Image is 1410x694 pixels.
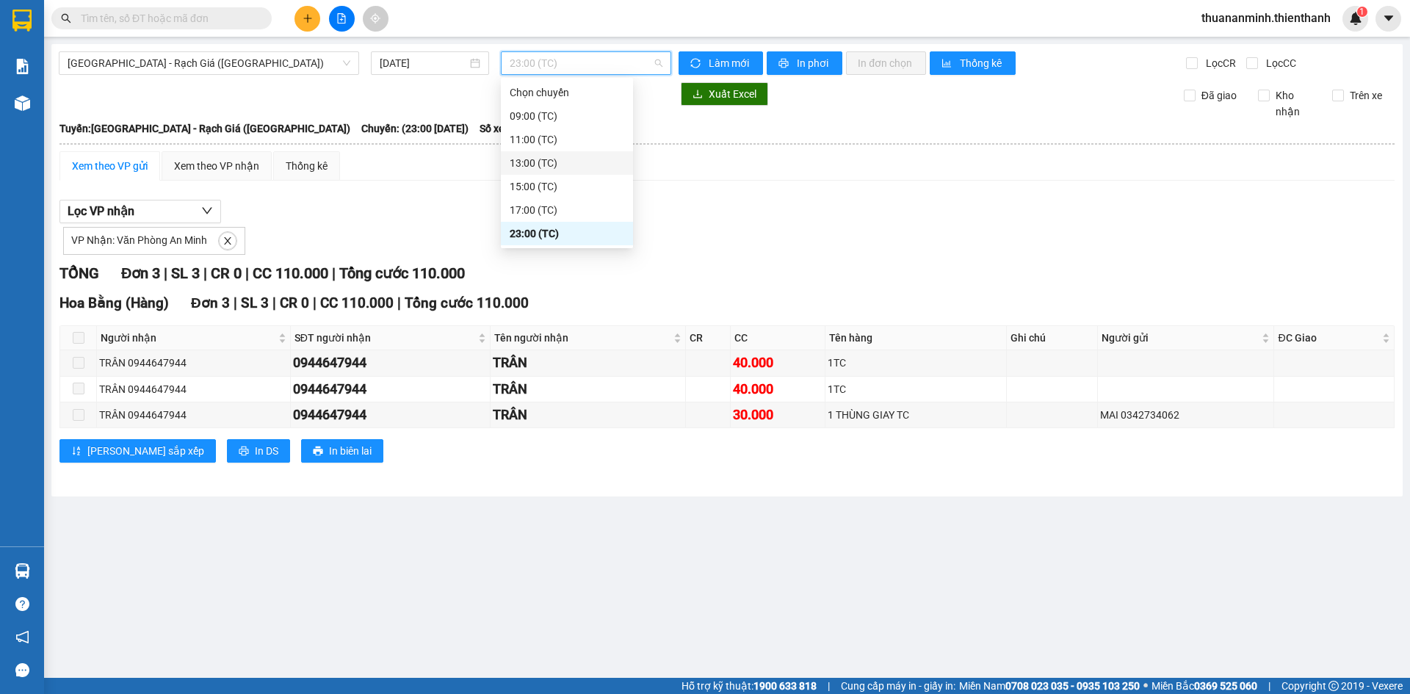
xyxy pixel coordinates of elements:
[294,6,320,32] button: plus
[72,158,148,174] div: Xem theo VP gửi
[164,264,167,282] span: |
[329,443,372,459] span: In biên lai
[405,294,529,311] span: Tổng cước 110.000
[203,264,207,282] span: |
[1349,12,1362,25] img: icon-new-feature
[15,59,30,74] img: solution-icon
[690,58,703,70] span: sync
[510,131,624,148] div: 11:00 (TC)
[846,51,926,75] button: In đơn chọn
[493,353,683,373] div: TRÂN
[1190,9,1342,27] span: thuananminh.thienthanh
[234,294,237,311] span: |
[930,51,1016,75] button: bar-chartThống kê
[797,55,831,71] span: In phơi
[301,439,383,463] button: printerIn biên lai
[219,232,236,250] button: close
[1151,678,1257,694] span: Miền Bắc
[828,407,1004,423] div: 1 THÙNG GIAY TC
[828,355,1004,371] div: 1TC
[15,663,29,677] span: message
[211,264,242,282] span: CR 0
[121,264,160,282] span: Đơn 3
[1102,330,1259,346] span: Người gửi
[491,350,686,376] td: TRÂN
[1143,683,1148,689] span: ⚪️
[510,84,624,101] div: Chọn chuyến
[1344,87,1388,104] span: Trên xe
[510,202,624,218] div: 17:00 (TC)
[293,379,488,400] div: 0944647944
[255,443,278,459] span: In DS
[294,330,475,346] span: SĐT người nhận
[286,158,328,174] div: Thống kê
[361,120,469,137] span: Chuyến: (23:00 [DATE])
[329,6,355,32] button: file-add
[959,678,1140,694] span: Miền Nam
[1268,678,1270,694] span: |
[501,81,633,104] div: Chọn chuyến
[841,678,955,694] span: Cung cấp máy in - giấy in:
[59,439,216,463] button: sort-ascending[PERSON_NAME] sắp xếp
[825,326,1007,350] th: Tên hàng
[1007,326,1097,350] th: Ghi chú
[59,264,99,282] span: TỔNG
[941,58,954,70] span: bar-chart
[293,353,488,373] div: 0944647944
[1005,680,1140,692] strong: 0708 023 035 - 0935 103 250
[171,264,200,282] span: SL 3
[320,294,394,311] span: CC 110.000
[87,443,204,459] span: [PERSON_NAME] sắp xếp
[245,264,249,282] span: |
[510,178,624,195] div: 15:00 (TC)
[191,294,230,311] span: Đơn 3
[767,51,842,75] button: printerIn phơi
[493,405,683,425] div: TRÂN
[332,264,336,282] span: |
[1260,55,1298,71] span: Lọc CC
[397,294,401,311] span: |
[1359,7,1364,17] span: 1
[510,108,624,124] div: 09:00 (TC)
[15,563,30,579] img: warehouse-icon
[1375,6,1401,32] button: caret-down
[828,381,1004,397] div: 1TC
[71,446,82,458] span: sort-ascending
[380,55,467,71] input: 11/08/2025
[1328,681,1339,691] span: copyright
[493,379,683,400] div: TRÂN
[1357,7,1367,17] sup: 1
[174,158,259,174] div: Xem theo VP nhận
[686,326,731,350] th: CR
[81,10,254,26] input: Tìm tên, số ĐT hoặc mã đơn
[15,95,30,111] img: warehouse-icon
[828,678,830,694] span: |
[291,402,491,428] td: 0944647944
[303,13,313,24] span: plus
[220,236,236,246] span: close
[71,234,207,246] span: VP Nhận: Văn Phòng An Minh
[227,439,290,463] button: printerIn DS
[15,630,29,644] span: notification
[99,381,288,397] div: TRÂN 0944647944
[693,89,703,101] span: download
[709,86,756,102] span: Xuất Excel
[679,51,763,75] button: syncLàm mới
[733,353,823,373] div: 40.000
[61,13,71,24] span: search
[68,52,350,74] span: Sài Gòn - Rạch Giá (Hàng Hoá)
[59,200,221,223] button: Lọc VP nhận
[733,379,823,400] div: 40.000
[1270,87,1321,120] span: Kho nhận
[370,13,380,24] span: aim
[1194,680,1257,692] strong: 0369 525 060
[960,55,1004,71] span: Thống kê
[681,678,817,694] span: Hỗ trợ kỹ thuật:
[99,355,288,371] div: TRÂN 0944647944
[272,294,276,311] span: |
[99,407,288,423] div: TRÂN 0944647944
[59,123,350,134] b: Tuyến: [GEOGRAPHIC_DATA] - Rạch Giá ([GEOGRAPHIC_DATA])
[239,446,249,458] span: printer
[293,405,488,425] div: 0944647944
[753,680,817,692] strong: 1900 633 818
